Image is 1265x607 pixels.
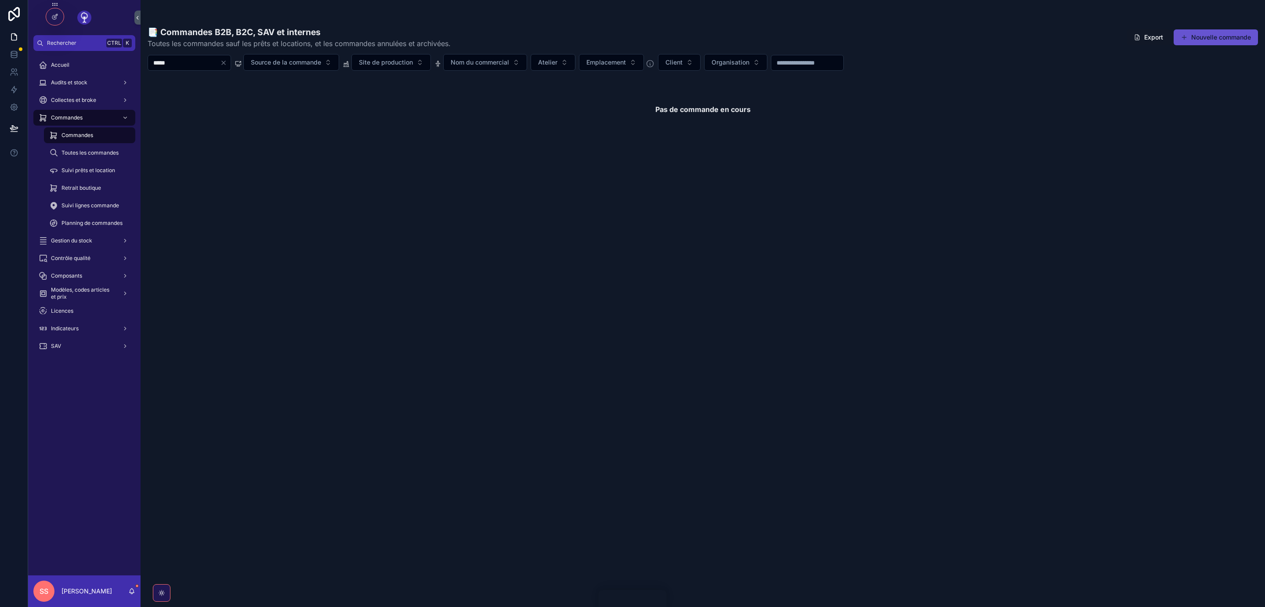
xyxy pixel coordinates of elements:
button: Select Button [658,54,701,71]
span: Planning de commandes [61,220,123,227]
span: Toutes les commandes sauf les prêts et locations, et les commandes annulées et archivées. [148,38,451,49]
span: Contrôle qualité [51,255,90,262]
span: Organisation [712,58,749,67]
span: SS [40,586,48,596]
span: Site de production [359,58,413,67]
a: SAV [33,338,135,354]
a: Commandes [33,110,135,126]
div: scrollable content [28,51,141,365]
span: Suivi prêts et location [61,167,115,174]
span: Atelier [538,58,557,67]
button: Select Button [704,54,767,71]
p: [PERSON_NAME] [61,587,112,596]
span: Accueil [51,61,69,69]
h1: 📑 Commandes B2B, B2C, SAV et internes [148,26,451,38]
span: Ctrl [106,39,122,47]
span: Licences [51,307,73,314]
span: Emplacement [586,58,626,67]
a: Gestion du stock [33,233,135,249]
button: Nouvelle commande [1174,29,1258,45]
span: Client [665,58,683,67]
a: Planning de commandes [44,215,135,231]
a: Audits et stock [33,75,135,90]
a: Commandes [44,127,135,143]
button: Export [1127,29,1170,45]
button: RechercherCtrlK [33,35,135,51]
span: Commandes [61,132,93,139]
button: Select Button [443,54,527,71]
span: Rechercher [47,40,103,47]
span: Source de la commande [251,58,321,67]
span: Modèles, codes articles et prix [51,286,115,300]
span: SAV [51,343,61,350]
span: Indicateurs [51,325,79,332]
span: Gestion du stock [51,237,92,244]
button: Select Button [351,54,431,71]
a: Licences [33,303,135,319]
a: Collectes et broke [33,92,135,108]
a: Toutes les commandes [44,145,135,161]
button: Select Button [531,54,575,71]
a: Suivi lignes commande [44,198,135,213]
span: Collectes et broke [51,97,96,104]
span: K [124,40,131,47]
button: Clear [220,59,231,66]
button: Select Button [243,54,339,71]
span: Toutes les commandes [61,149,119,156]
span: Composants [51,272,82,279]
a: Indicateurs [33,321,135,336]
a: Accueil [33,57,135,73]
span: Suivi lignes commande [61,202,119,209]
a: Suivi prêts et location [44,163,135,178]
a: Retrait boutique [44,180,135,196]
a: Composants [33,268,135,284]
span: Commandes [51,114,83,121]
span: Nom du commercial [451,58,509,67]
button: Select Button [579,54,644,71]
a: Contrôle qualité [33,250,135,266]
span: Audits et stock [51,79,87,86]
a: Modèles, codes articles et prix [33,285,135,301]
h2: Pas de commande en cours [655,104,751,115]
span: Retrait boutique [61,184,101,191]
img: App logo [77,11,91,25]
